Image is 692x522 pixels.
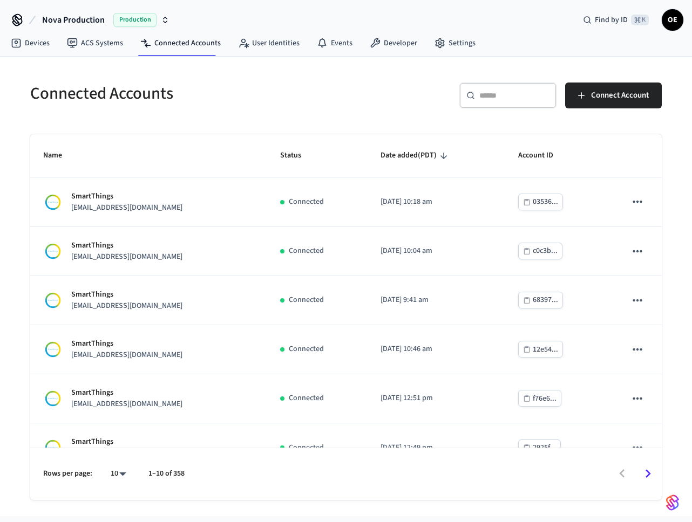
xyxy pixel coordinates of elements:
[666,494,679,511] img: SeamLogoGradient.69752ec5.svg
[518,439,561,456] button: 2925f...
[71,251,182,263] p: [EMAIL_ADDRESS][DOMAIN_NAME]
[289,442,324,454] p: Connected
[71,436,182,448] p: SmartThings
[105,466,131,482] div: 10
[58,33,132,53] a: ACS Systems
[533,441,556,455] div: 2925f...
[229,33,308,53] a: User Identities
[71,349,182,361] p: [EMAIL_ADDRESS][DOMAIN_NAME]
[518,341,563,358] button: 12e54...
[663,10,682,30] span: OE
[289,196,324,208] p: Connected
[289,245,324,257] p: Connected
[42,13,105,26] span: Nova Production
[381,393,493,404] p: [DATE] 12:51 pm
[43,147,76,164] span: Name
[533,293,558,307] div: 68397...
[381,442,493,454] p: [DATE] 12:49 pm
[518,194,563,210] button: 03536...
[565,83,662,108] button: Connect Account
[308,33,361,53] a: Events
[426,33,484,53] a: Settings
[533,343,558,356] div: 12e54...
[289,393,324,404] p: Connected
[2,33,58,53] a: Devices
[148,468,185,479] p: 1–10 of 358
[289,294,324,306] p: Connected
[591,88,649,102] span: Connect Account
[381,294,493,306] p: [DATE] 9:41 am
[381,245,493,257] p: [DATE] 10:04 am
[574,10,657,30] div: Find by ID⌘ K
[518,147,567,164] span: Account ID
[43,291,63,310] img: Smartthings Logo, Square
[132,33,229,53] a: Connected Accounts
[43,340,63,359] img: Smartthings Logo, Square
[71,289,182,300] p: SmartThings
[533,392,557,406] div: f76e6...
[533,244,558,258] div: c0c3b...
[43,438,63,457] img: Smartthings Logo, Square
[71,191,182,202] p: SmartThings
[635,461,661,486] button: Go to next page
[518,390,561,407] button: f76e6...
[71,387,182,399] p: SmartThings
[662,9,683,31] button: OE
[518,243,562,259] button: c0c3b...
[43,468,92,479] p: Rows per page:
[71,240,182,251] p: SmartThings
[631,15,649,25] span: ⌘ K
[289,344,324,355] p: Connected
[280,147,315,164] span: Status
[595,15,628,25] span: Find by ID
[381,344,493,355] p: [DATE] 10:46 am
[43,193,63,212] img: Smartthings Logo, Square
[518,292,563,308] button: 68397...
[43,242,63,261] img: Smartthings Logo, Square
[30,83,340,105] h5: Connected Accounts
[381,196,493,208] p: [DATE] 10:18 am
[43,389,63,408] img: Smartthings Logo, Square
[361,33,426,53] a: Developer
[381,147,451,164] span: Date added(PDT)
[113,13,157,27] span: Production
[71,202,182,214] p: [EMAIL_ADDRESS][DOMAIN_NAME]
[71,338,182,349] p: SmartThings
[71,399,182,410] p: [EMAIL_ADDRESS][DOMAIN_NAME]
[533,195,558,209] div: 03536...
[71,300,182,312] p: [EMAIL_ADDRESS][DOMAIN_NAME]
